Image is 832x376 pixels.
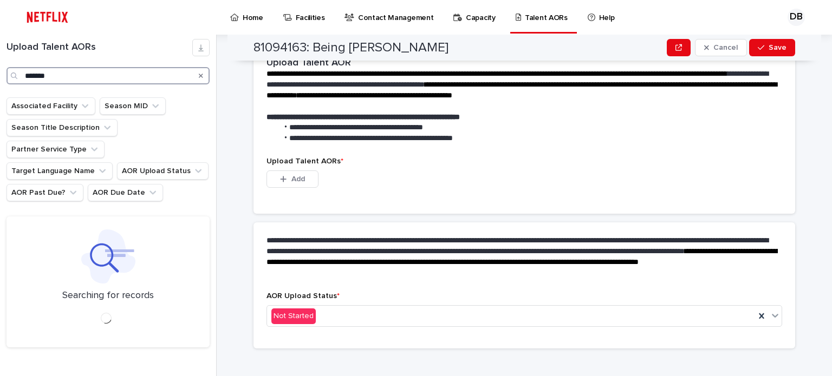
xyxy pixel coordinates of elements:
div: DB [788,9,805,26]
span: Save [769,44,786,51]
div: Not Started [271,308,316,324]
button: Associated Facility [6,97,95,115]
span: AOR Upload Status [266,292,340,300]
button: Cancel [695,39,747,56]
p: Searching for records [62,290,154,302]
button: Save [749,39,795,56]
button: AOR Past Due? [6,184,83,201]
button: Target Language Name [6,162,113,180]
button: Add [266,170,318,188]
h1: Upload Talent AORs [6,42,192,54]
span: Add [291,175,305,183]
span: Upload Talent AORs [266,157,343,165]
span: Cancel [713,44,738,51]
h2: 81094163: Being [PERSON_NAME] [253,40,448,56]
h2: Upload Talent AOR [266,57,351,69]
input: Search [6,67,210,84]
img: ifQbXi3ZQGMSEF7WDB7W [22,6,73,28]
button: AOR Due Date [88,184,163,201]
button: Season MID [100,97,166,115]
button: AOR Upload Status [117,162,209,180]
button: Partner Service Type [6,141,105,158]
button: Season Title Description [6,119,118,136]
